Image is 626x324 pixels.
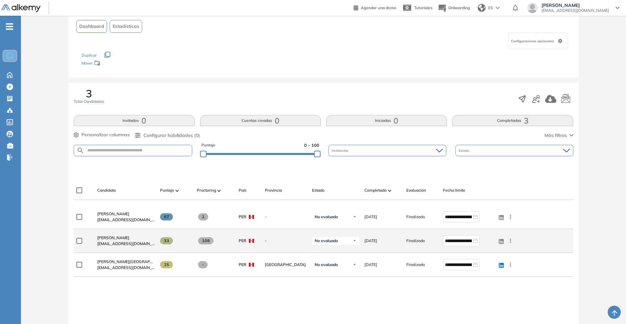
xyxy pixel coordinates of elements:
[74,99,104,105] span: Total Candidatos
[508,33,568,49] div: Configuraciones opcionales
[406,214,425,220] span: Finalizado
[361,5,396,10] span: Agendar una demo
[496,7,500,9] img: arrow
[353,215,357,219] img: Ícono de flecha
[364,187,387,193] span: Completado
[542,8,609,13] span: [EMAIL_ADDRESS][DOMAIN_NAME]
[443,187,465,193] span: Fecha límite
[406,187,426,193] span: Evaluación
[544,132,567,139] span: Más filtros
[76,20,107,33] button: Dashboard
[198,261,208,268] span: -
[249,215,254,219] img: PER
[332,148,350,153] span: Incidencias
[77,146,84,155] img: SEARCH_ALT
[265,262,307,268] span: [GEOGRAPHIC_DATA]
[97,265,155,271] span: [EMAIL_ADDRESS][DOMAIN_NAME]
[113,23,139,30] span: Estadísticas
[97,235,129,240] span: [PERSON_NAME]
[97,259,170,264] span: [PERSON_NAME][GEOGRAPHIC_DATA]
[97,211,129,216] span: [PERSON_NAME]
[326,115,447,126] button: Iniciadas0
[448,5,470,10] span: Onboarding
[239,238,246,244] span: PER
[198,237,213,244] span: 108
[249,263,254,267] img: PER
[74,131,130,138] button: Personalizar columnas
[201,142,215,148] span: Puntaje
[197,187,216,193] span: Proctoring
[488,5,493,11] span: ES
[353,239,357,243] img: Ícono de flecha
[455,145,573,156] div: Estado
[478,4,486,12] img: world
[239,262,246,268] span: PER
[97,235,155,241] a: [PERSON_NAME]
[135,132,200,139] button: Configurar habilidades (0)
[459,148,471,153] span: Estado
[160,261,173,268] span: 25
[110,20,142,33] button: Estadísticas
[315,262,338,267] span: No evaluado
[160,187,174,193] span: Puntaje
[97,187,116,193] span: Candidato
[364,262,377,268] span: [DATE]
[544,132,573,139] button: Más filtros
[249,239,254,243] img: PER
[97,217,155,223] span: [EMAIL_ADDRESS][DOMAIN_NAME]
[239,187,247,193] span: País
[265,214,307,220] span: -
[315,214,338,219] span: No evaluado
[239,214,246,220] span: PER
[542,3,609,8] span: [PERSON_NAME]
[82,53,97,58] span: Duplicar
[74,115,194,126] button: Invitados0
[97,241,155,247] span: [EMAIL_ADDRESS][DOMAIN_NAME]
[175,190,179,192] img: [missing "en.ARROW_ALT" translation]
[354,3,396,11] a: Agendar una demo
[160,213,173,220] span: 67
[265,187,282,193] span: Provincia
[593,293,626,324] iframe: Chat Widget
[86,88,92,99] span: 3
[406,262,425,268] span: Finalizado
[6,26,13,27] i: -
[593,293,626,324] div: Widget de chat
[97,259,155,265] a: [PERSON_NAME][GEOGRAPHIC_DATA]
[328,145,446,156] div: Incidencias
[198,213,208,220] span: 2
[1,4,41,12] img: Logo
[160,237,173,244] span: 33
[414,5,433,10] span: Tutoriales
[312,187,324,193] span: Estado
[217,190,221,192] img: [missing "en.ARROW_ALT" translation]
[79,23,104,30] span: Dashboard
[315,238,338,243] span: No evaluado
[143,132,200,139] span: Configurar habilidades (0)
[388,190,391,192] img: [missing "en.ARROW_ALT" translation]
[200,115,321,126] button: Cuentas creadas0
[438,1,470,15] button: Onboarding
[353,263,357,267] img: Ícono de flecha
[364,214,377,220] span: [DATE]
[82,131,130,138] span: Personalizar columnas
[82,58,147,70] div: Mover
[97,211,155,217] a: [PERSON_NAME]
[406,238,425,244] span: Finalizado
[364,238,377,244] span: [DATE]
[265,238,307,244] span: -
[304,142,319,148] span: 0 - 100
[511,39,555,44] span: Configuraciones opcionales
[452,115,573,126] button: Completadas3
